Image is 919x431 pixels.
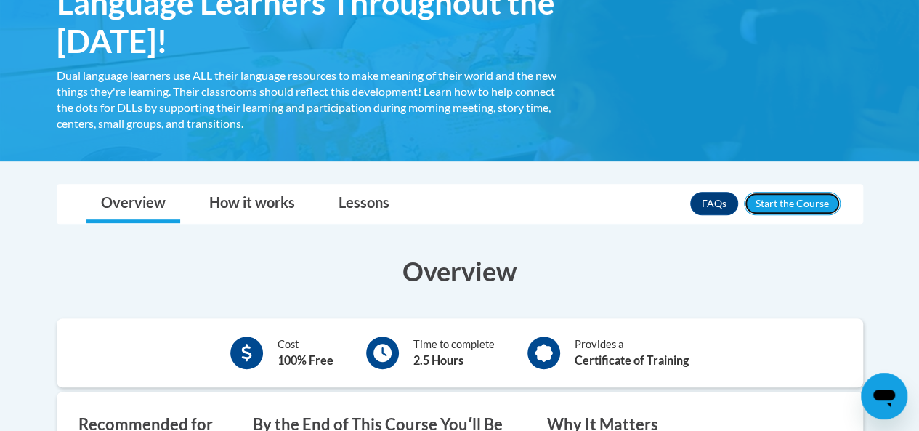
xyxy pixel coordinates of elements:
[413,337,495,369] div: Time to complete
[744,192,841,215] button: Enroll
[86,185,180,223] a: Overview
[278,353,333,367] b: 100% Free
[57,68,558,132] div: Dual language learners use ALL their language resources to make meaning of their world and the ne...
[413,353,463,367] b: 2.5 Hours
[575,353,689,367] b: Certificate of Training
[861,373,907,419] iframe: Button to launch messaging window
[690,192,738,215] a: FAQs
[195,185,309,223] a: How it works
[575,337,689,369] div: Provides a
[57,253,863,289] h3: Overview
[278,337,333,369] div: Cost
[324,185,404,223] a: Lessons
